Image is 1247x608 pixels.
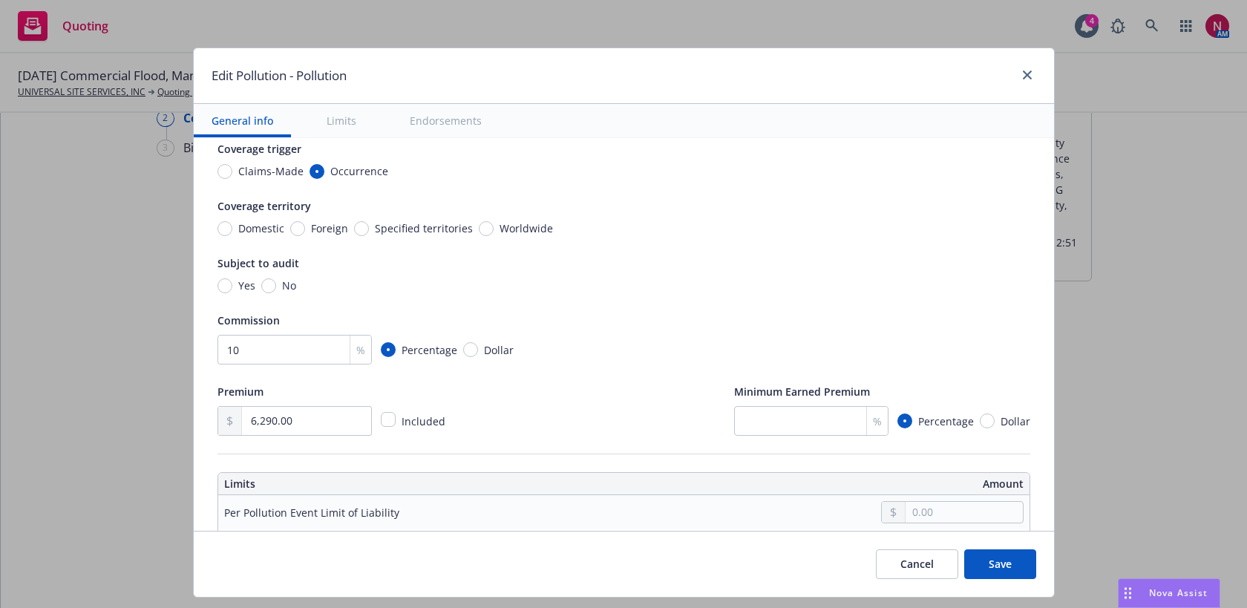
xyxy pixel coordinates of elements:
span: Percentage [402,342,457,358]
span: Coverage territory [217,199,311,213]
input: Percentage [897,413,912,428]
span: Claims-Made [238,163,304,179]
span: Dollar [484,342,514,358]
button: Save [964,549,1036,579]
span: No [282,278,296,293]
input: Domestic [217,221,232,236]
button: Nova Assist [1118,578,1220,608]
span: Included [402,414,445,428]
span: Nova Assist [1149,586,1208,599]
input: Specified territories [354,221,369,236]
input: Dollar [463,342,478,357]
span: Specified territories [375,220,473,236]
span: Foreign [311,220,348,236]
span: Minimum Earned Premium [734,385,870,399]
span: Commission [217,313,280,327]
div: Drag to move [1119,579,1137,607]
span: Occurrence [330,163,388,179]
input: 0.00 [242,407,370,435]
input: Dollar [980,413,995,428]
span: Worldwide [500,220,553,236]
span: Subject to audit [217,256,299,270]
span: % [873,413,882,429]
th: Amount [632,473,1029,495]
span: Coverage trigger [217,142,301,156]
div: Per Pollution Event Limit of Liability [224,505,399,520]
input: Worldwide [479,221,494,236]
input: 0.00 [906,502,1022,523]
h1: Edit Pollution - Pollution [212,66,347,85]
span: Yes [238,278,255,293]
input: Foreign [290,221,305,236]
input: Yes [217,278,232,293]
span: Premium [217,385,264,399]
a: close [1018,66,1036,84]
span: % [356,342,365,358]
input: Occurrence [310,164,324,179]
input: No [261,278,276,293]
th: Limits [218,473,543,495]
button: Endorsements [392,104,500,137]
button: General info [194,104,291,137]
span: Percentage [918,413,974,429]
span: Dollar [1001,413,1030,429]
span: Domestic [238,220,284,236]
input: Claims-Made [217,164,232,179]
input: Percentage [381,342,396,357]
button: Limits [309,104,374,137]
button: Cancel [876,549,958,579]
